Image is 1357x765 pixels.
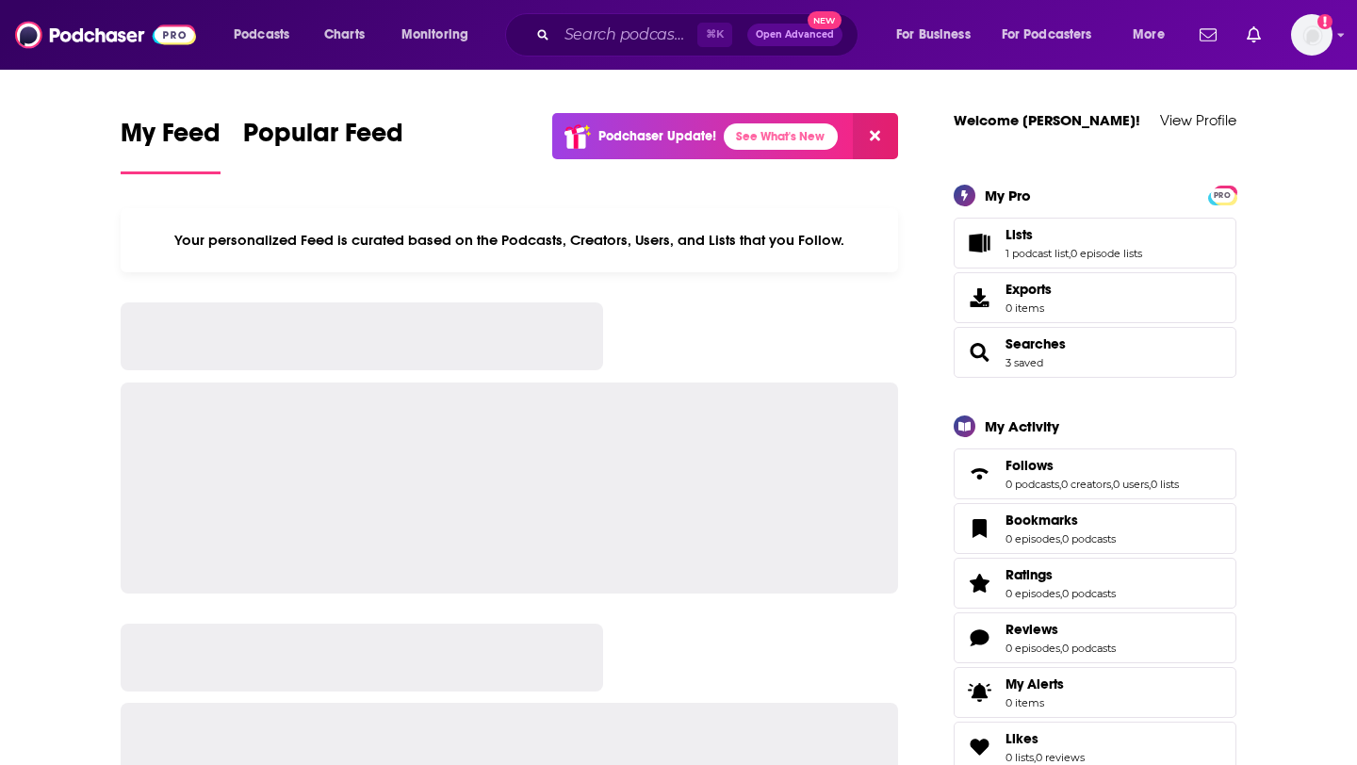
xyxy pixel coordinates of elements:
span: Podcasts [234,22,289,48]
a: Searches [1005,335,1066,352]
span: Bookmarks [954,503,1236,554]
img: User Profile [1291,14,1332,56]
a: 0 podcasts [1062,587,1116,600]
span: My Alerts [1005,675,1064,692]
a: Follows [960,461,998,487]
span: Popular Feed [243,117,403,160]
span: Likes [1005,730,1038,747]
a: Charts [312,20,376,50]
a: View Profile [1160,111,1236,129]
span: Bookmarks [1005,512,1078,529]
span: Monitoring [401,22,468,48]
a: Reviews [1005,621,1116,638]
a: 0 episodes [1005,587,1060,600]
svg: Add a profile image [1317,14,1332,29]
a: Exports [954,272,1236,323]
button: open menu [989,20,1120,50]
span: , [1149,478,1151,491]
a: 3 saved [1005,356,1043,369]
span: Searches [954,327,1236,378]
span: For Podcasters [1002,22,1092,48]
a: Popular Feed [243,117,403,174]
a: Follows [1005,457,1179,474]
span: Logged in as elliesachs09 [1291,14,1332,56]
a: Show notifications dropdown [1239,19,1268,51]
a: Ratings [1005,566,1116,583]
span: Open Advanced [756,30,834,40]
a: 0 podcasts [1062,642,1116,655]
button: open menu [1120,20,1188,50]
a: 1 podcast list [1005,247,1069,260]
button: open menu [388,20,493,50]
a: 0 lists [1151,478,1179,491]
input: Search podcasts, credits, & more... [557,20,697,50]
button: Open AdvancedNew [747,24,842,46]
span: Lists [954,218,1236,269]
span: For Business [896,22,971,48]
span: New [808,11,842,29]
p: Podchaser Update! [598,128,716,144]
a: Show notifications dropdown [1192,19,1224,51]
span: , [1034,751,1036,764]
a: Lists [1005,226,1142,243]
a: 0 podcasts [1005,478,1059,491]
span: Exports [1005,281,1052,298]
span: 0 items [1005,301,1052,315]
span: Exports [960,285,998,311]
span: Ratings [954,558,1236,609]
span: , [1060,532,1062,545]
span: Charts [324,22,365,48]
span: More [1133,22,1165,48]
span: Lists [1005,226,1033,243]
span: , [1060,587,1062,600]
a: See What's New [724,123,838,150]
a: My Alerts [954,667,1236,718]
a: 0 podcasts [1062,532,1116,545]
img: Podchaser - Follow, Share and Rate Podcasts [15,17,196,53]
div: Search podcasts, credits, & more... [523,13,876,57]
a: 0 episodes [1005,532,1060,545]
button: open menu [221,20,314,50]
span: , [1111,478,1113,491]
div: Your personalized Feed is curated based on the Podcasts, Creators, Users, and Lists that you Follow. [121,208,898,272]
span: , [1059,478,1061,491]
a: 0 lists [1005,751,1034,764]
button: open menu [883,20,994,50]
span: Follows [1005,457,1054,474]
span: Reviews [954,612,1236,663]
a: My Feed [121,117,221,174]
a: Searches [960,339,998,366]
a: Ratings [960,570,998,596]
a: Welcome [PERSON_NAME]! [954,111,1140,129]
div: My Activity [985,417,1059,435]
a: 0 users [1113,478,1149,491]
a: Likes [1005,730,1085,747]
div: My Pro [985,187,1031,204]
span: , [1069,247,1071,260]
a: 0 episode lists [1071,247,1142,260]
span: Ratings [1005,566,1053,583]
span: My Alerts [960,679,998,706]
a: 0 reviews [1036,751,1085,764]
a: Lists [960,230,998,256]
a: 0 creators [1061,478,1111,491]
span: ⌘ K [697,23,732,47]
span: PRO [1211,188,1234,203]
span: , [1060,642,1062,655]
span: 0 items [1005,696,1064,709]
a: Bookmarks [1005,512,1116,529]
a: Likes [960,734,998,760]
button: Show profile menu [1291,14,1332,56]
span: My Feed [121,117,221,160]
a: 0 episodes [1005,642,1060,655]
span: Reviews [1005,621,1058,638]
a: PRO [1211,187,1234,201]
a: Reviews [960,625,998,651]
a: Bookmarks [960,515,998,542]
span: Follows [954,448,1236,499]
